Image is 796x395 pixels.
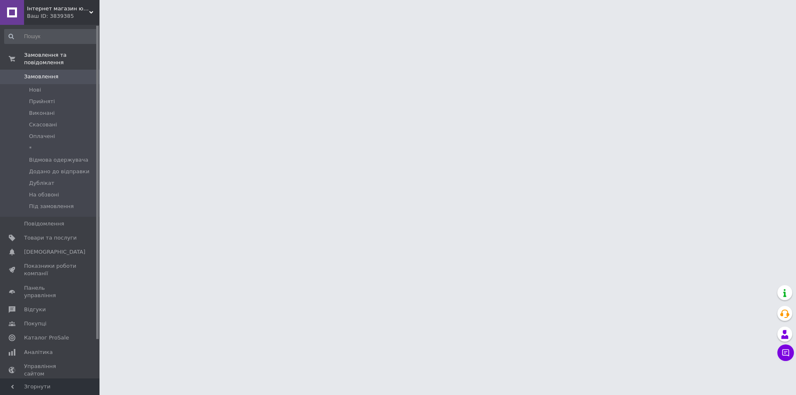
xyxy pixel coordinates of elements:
span: Каталог ProSale [24,334,69,342]
span: Під замовлення [29,203,74,210]
span: Управління сайтом [24,363,77,378]
span: Скасовані [29,121,57,128]
span: Інтернет магазин ювелірних прикрас [27,5,89,12]
button: Чат з покупцем [777,344,794,361]
span: Відмова одержувача [29,156,88,164]
span: Оплачені [29,133,55,140]
span: Замовлення [24,73,58,80]
div: Ваш ID: 3839385 [27,12,99,20]
span: Панель управління [24,284,77,299]
span: Показники роботи компанії [24,262,77,277]
span: Повідомлення [24,220,64,228]
span: На обзвоні [29,191,59,199]
span: Замовлення та повідомлення [24,51,99,66]
span: Покупці [24,320,46,327]
input: Пошук [4,29,98,44]
span: Товари та послуги [24,234,77,242]
span: Виконані [29,109,55,117]
span: [DEMOGRAPHIC_DATA] [24,248,85,256]
span: Дублікат [29,179,54,187]
span: Прийняті [29,98,55,105]
span: Відгуки [24,306,46,313]
span: Аналітика [24,349,53,356]
span: Нові [29,86,41,94]
span: Додано до відправки [29,168,90,175]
